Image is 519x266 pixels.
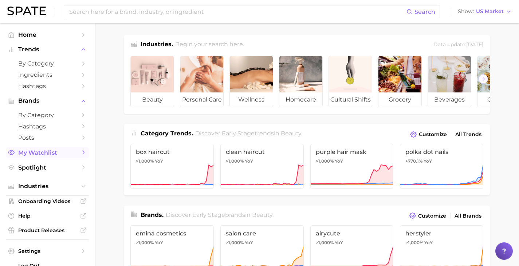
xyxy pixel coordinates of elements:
[155,240,163,246] span: YoY
[405,240,423,245] span: >1,000%
[141,40,173,50] h1: Industries.
[180,92,223,107] span: personal care
[18,31,76,38] span: Home
[316,240,334,245] span: >1,000%
[6,147,89,158] a: My Watchlist
[281,130,301,137] span: beauty
[405,230,478,237] span: herstyler
[18,183,76,190] span: Industries
[419,131,447,138] span: Customize
[6,44,89,55] button: Trends
[166,211,274,218] span: Discover Early Stage brands in .
[141,211,164,218] span: Brands .
[229,56,273,107] a: wellness
[195,130,302,137] span: Discover Early Stage trends in .
[6,210,89,221] a: Help
[408,129,449,139] button: Customize
[279,92,322,107] span: homecare
[18,248,76,254] span: Settings
[424,158,432,164] span: YoY
[18,227,76,234] span: Product Releases
[428,92,471,107] span: beverages
[226,240,244,245] span: >1,000%
[279,56,323,107] a: homecare
[226,148,298,155] span: clean haircut
[6,29,89,40] a: Home
[18,134,76,141] span: Posts
[6,69,89,80] a: Ingredients
[18,213,76,219] span: Help
[456,7,514,16] button: ShowUS Market
[479,74,488,84] button: Scroll Right
[18,123,76,130] span: Hashtags
[6,58,89,69] a: by Category
[6,196,89,207] a: Onboarding Videos
[310,144,394,189] a: purple hair mask>1,000% YoY
[6,225,89,236] a: Product Releases
[226,230,298,237] span: salon care
[18,112,76,119] span: by Category
[6,246,89,257] a: Settings
[68,5,406,18] input: Search here for a brand, industry, or ingredient
[220,144,304,189] a: clean haircut>1,000% YoY
[6,95,89,106] button: Brands
[329,56,372,107] a: cultural shifts
[6,121,89,132] a: Hashtags
[378,56,422,107] a: grocery
[130,144,214,189] a: box haircut>1,000% YoY
[335,240,343,246] span: YoY
[453,130,483,139] a: All Trends
[252,211,272,218] span: beauty
[458,9,474,13] span: Show
[136,230,208,237] span: emina cosmetics
[155,158,163,164] span: YoY
[175,40,244,50] h2: Begin your search here.
[329,92,372,107] span: cultural shifts
[245,158,253,164] span: YoY
[7,7,46,15] img: SPATE
[378,92,421,107] span: grocery
[408,211,448,221] button: Customize
[476,9,504,13] span: US Market
[18,60,76,67] span: by Category
[6,181,89,192] button: Industries
[18,98,76,104] span: Brands
[226,158,244,164] span: >1,000%
[18,83,76,90] span: Hashtags
[433,40,483,50] div: Data update: [DATE]
[18,164,76,171] span: Spotlight
[6,110,89,121] a: by Category
[18,198,76,205] span: Onboarding Videos
[453,211,483,221] a: All Brands
[141,130,193,137] span: Category Trends .
[130,56,174,107] a: beauty
[18,149,76,156] span: My Watchlist
[18,71,76,78] span: Ingredients
[131,92,174,107] span: beauty
[316,148,388,155] span: purple hair mask
[6,132,89,143] a: Posts
[230,92,273,107] span: wellness
[6,162,89,173] a: Spotlight
[136,148,208,155] span: box haircut
[400,144,483,189] a: polka dot nails+770.1% YoY
[335,158,343,164] span: YoY
[316,230,388,237] span: airycute
[136,158,154,164] span: >1,000%
[424,240,433,246] span: YoY
[245,240,253,246] span: YoY
[455,213,481,219] span: All Brands
[316,158,334,164] span: >1,000%
[18,46,76,53] span: Trends
[405,148,478,155] span: polka dot nails
[418,213,446,219] span: Customize
[6,80,89,92] a: Hashtags
[180,56,224,107] a: personal care
[455,131,481,138] span: All Trends
[405,158,422,164] span: +770.1%
[414,8,435,15] span: Search
[136,240,154,245] span: >1,000%
[428,56,471,107] a: beverages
